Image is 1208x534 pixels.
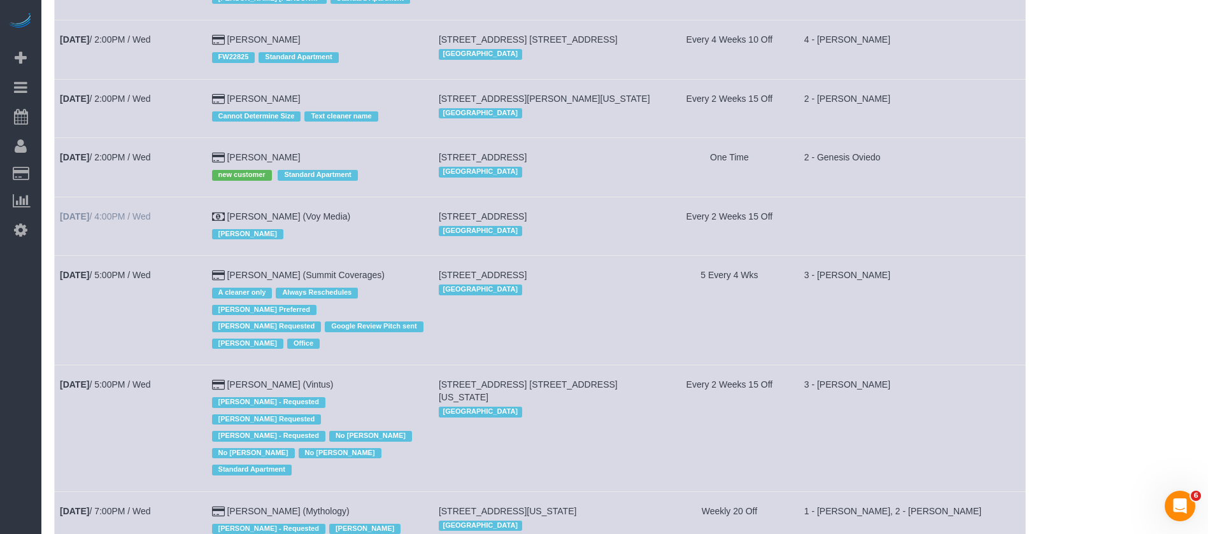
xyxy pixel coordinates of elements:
[212,213,225,221] i: Cash Payment
[433,138,660,197] td: Service location
[60,152,151,162] a: [DATE]/ 2:00PM / Wed
[60,152,89,162] b: [DATE]
[212,524,325,534] span: [PERSON_NAME] - Requested
[439,49,522,59] span: [GEOGRAPHIC_DATA]
[799,79,1025,137] td: Assigned to
[439,281,655,298] div: Location
[55,20,207,79] td: Schedule date
[212,170,272,180] span: new customer
[212,339,283,349] span: [PERSON_NAME]
[60,379,89,390] b: [DATE]
[206,20,433,79] td: Customer
[55,79,207,137] td: Schedule date
[212,52,255,62] span: FW22825
[439,164,655,180] div: Location
[212,153,225,162] i: Credit Card Payment
[1165,491,1195,521] iframe: Intercom live chat
[433,197,660,255] td: Service location
[660,197,799,255] td: Frequency
[212,381,225,390] i: Credit Card Payment
[227,379,333,390] a: [PERSON_NAME] (Vintus)
[60,270,89,280] b: [DATE]
[60,94,89,104] b: [DATE]
[276,288,358,298] span: Always Reschedules
[799,365,1025,491] td: Assigned to
[227,270,384,280] a: [PERSON_NAME] (Summit Coverages)
[212,229,283,239] span: [PERSON_NAME]
[660,256,799,365] td: Frequency
[433,20,660,79] td: Service location
[660,20,799,79] td: Frequency
[8,13,33,31] img: Automaid Logo
[287,339,320,349] span: Office
[439,108,522,118] span: [GEOGRAPHIC_DATA]
[439,379,618,402] span: [STREET_ADDRESS] [STREET_ADDRESS][US_STATE]
[212,321,322,332] span: [PERSON_NAME] Requested
[433,256,660,365] td: Service location
[212,414,322,425] span: [PERSON_NAME] Requested
[60,94,151,104] a: [DATE]/ 2:00PM / Wed
[212,111,301,122] span: Cannot Determine Size
[660,79,799,137] td: Frequency
[206,79,433,137] td: Customer
[799,20,1025,79] td: Assigned to
[439,34,618,45] span: [STREET_ADDRESS] [STREET_ADDRESS]
[206,138,433,197] td: Customer
[1191,491,1201,501] span: 6
[206,256,433,365] td: Customer
[304,111,378,122] span: Text cleaner name
[439,211,527,221] span: [STREET_ADDRESS]
[439,404,655,420] div: Location
[206,365,433,491] td: Customer
[227,506,349,516] a: [PERSON_NAME] (Mythology)
[439,152,527,162] span: [STREET_ADDRESS]
[212,95,225,104] i: Credit Card Payment
[439,285,522,295] span: [GEOGRAPHIC_DATA]
[799,197,1025,255] td: Assigned to
[227,211,350,221] a: [PERSON_NAME] (Voy Media)
[60,270,151,280] a: [DATE]/ 5:00PM / Wed
[660,365,799,491] td: Frequency
[433,79,660,137] td: Service location
[60,211,89,221] b: [DATE]
[799,256,1025,365] td: Assigned to
[439,105,655,122] div: Location
[439,506,577,516] span: [STREET_ADDRESS][US_STATE]
[212,397,325,407] span: [PERSON_NAME] - Requested
[60,211,151,221] a: [DATE]/ 4:00PM / Wed
[439,223,655,239] div: Location
[660,138,799,197] td: Frequency
[329,431,412,441] span: No [PERSON_NAME]
[439,521,522,531] span: [GEOGRAPHIC_DATA]
[439,517,655,534] div: Location
[212,507,225,516] i: Credit Card Payment
[55,256,207,365] td: Schedule date
[259,52,338,62] span: Standard Apartment
[212,271,225,280] i: Credit Card Payment
[212,36,225,45] i: Credit Card Payment
[60,379,151,390] a: [DATE]/ 5:00PM / Wed
[60,34,89,45] b: [DATE]
[55,138,207,197] td: Schedule date
[439,226,522,236] span: [GEOGRAPHIC_DATA]
[227,34,300,45] a: [PERSON_NAME]
[212,305,316,315] span: [PERSON_NAME] Preferred
[60,506,151,516] a: [DATE]/ 7:00PM / Wed
[433,365,660,491] td: Service location
[278,170,357,180] span: Standard Apartment
[212,288,273,298] span: A cleaner only
[60,506,89,516] b: [DATE]
[439,46,655,62] div: Location
[227,94,300,104] a: [PERSON_NAME]
[212,465,292,475] span: Standard Apartment
[439,407,522,417] span: [GEOGRAPHIC_DATA]
[439,94,650,104] span: [STREET_ADDRESS][PERSON_NAME][US_STATE]
[299,448,381,458] span: No [PERSON_NAME]
[325,321,423,332] span: Google Review Pitch sent
[439,167,522,177] span: [GEOGRAPHIC_DATA]
[212,448,295,458] span: No [PERSON_NAME]
[60,34,151,45] a: [DATE]/ 2:00PM / Wed
[227,152,300,162] a: [PERSON_NAME]
[206,197,433,255] td: Customer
